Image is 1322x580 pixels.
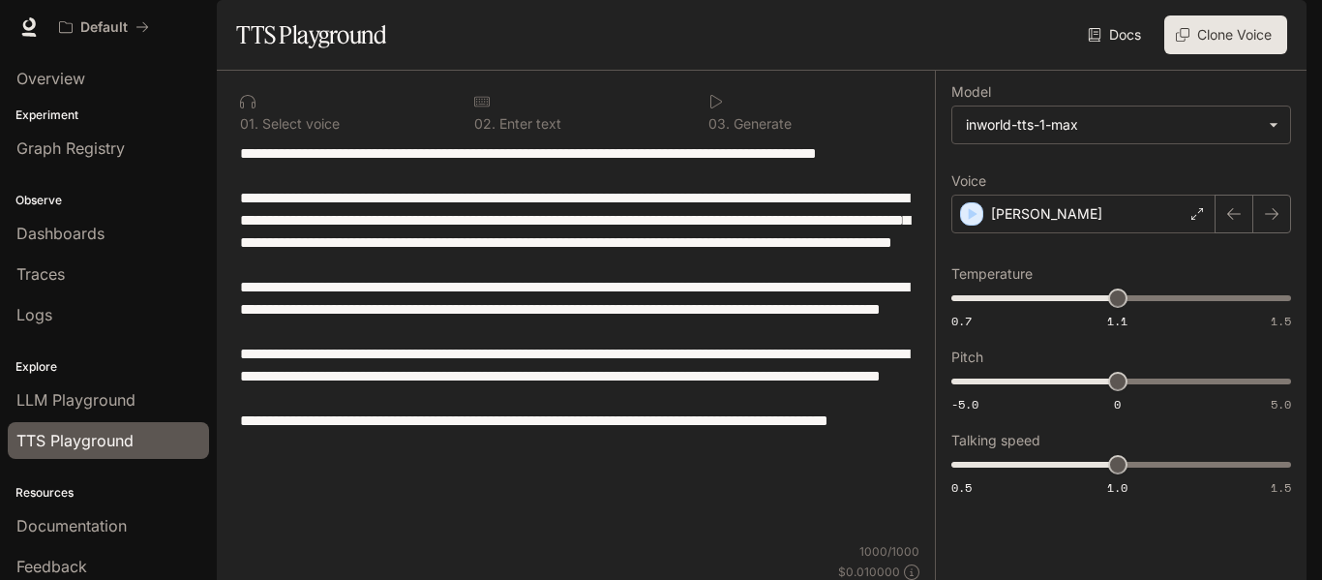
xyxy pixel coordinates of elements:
p: $ 0.010000 [838,564,900,580]
p: 0 3 . [708,117,730,131]
button: Clone Voice [1164,15,1287,54]
p: Model [951,85,991,99]
span: 0 [1114,396,1121,412]
p: Select voice [258,117,340,131]
p: Pitch [951,351,983,364]
p: 0 1 . [240,117,258,131]
span: 1.1 [1107,313,1127,329]
p: [PERSON_NAME] [991,204,1102,224]
span: -5.0 [951,396,978,412]
span: 0.5 [951,479,972,496]
span: 1.5 [1271,313,1291,329]
p: 1000 / 1000 [859,543,919,560]
button: All workspaces [50,8,158,46]
span: 1.0 [1107,479,1127,496]
p: 0 2 . [474,117,496,131]
h1: TTS Playground [236,15,386,54]
p: Talking speed [951,434,1040,447]
span: 0.7 [951,313,972,329]
p: Voice [951,174,986,188]
span: 1.5 [1271,479,1291,496]
p: Default [80,19,128,36]
p: Generate [730,117,792,131]
a: Docs [1084,15,1149,54]
div: inworld-tts-1-max [966,115,1259,135]
div: inworld-tts-1-max [952,107,1290,143]
p: Enter text [496,117,561,131]
p: Temperature [951,267,1033,281]
span: 5.0 [1271,396,1291,412]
